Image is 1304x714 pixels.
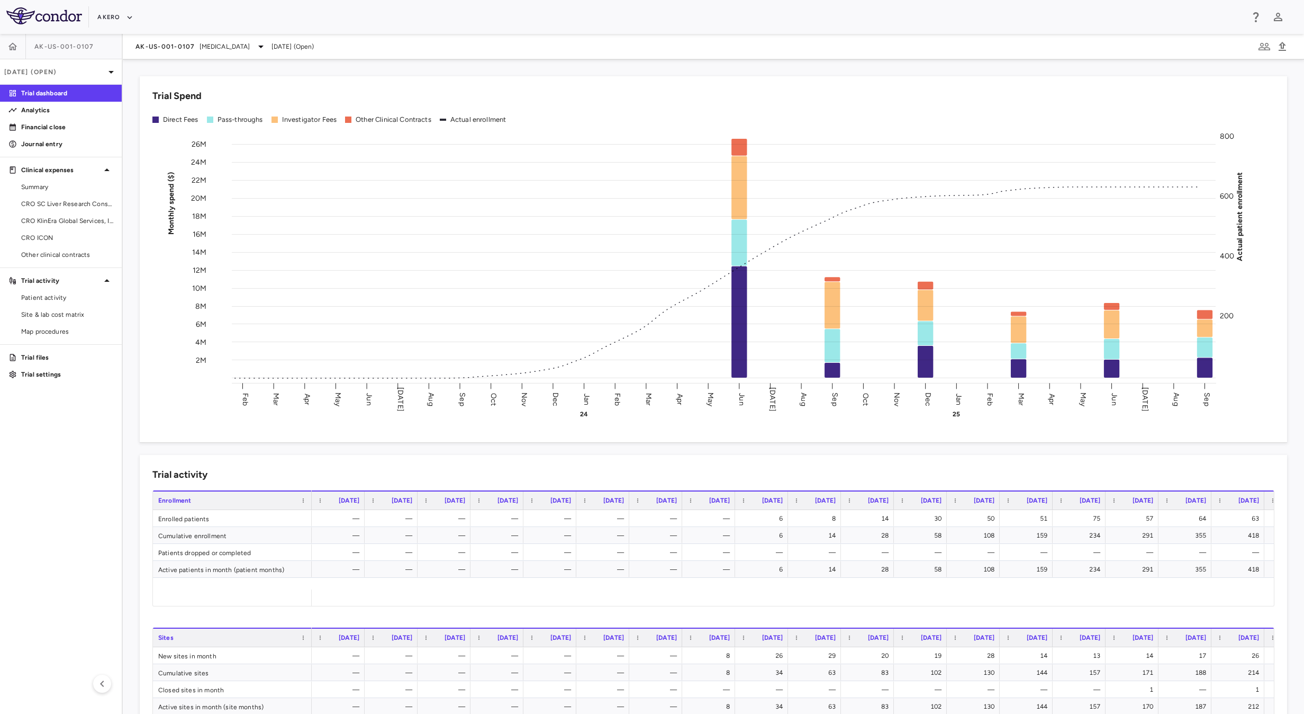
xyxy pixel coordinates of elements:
div: — [639,527,677,544]
div: 418 [1221,527,1259,544]
div: 144 [1009,664,1047,681]
div: — [427,681,465,698]
div: 8 [692,664,730,681]
text: [DATE] [396,387,405,412]
div: 63 [798,664,836,681]
text: Jun [365,393,374,405]
div: 188 [1168,664,1206,681]
div: Investigator Fees [282,115,337,124]
span: [DATE] (Open) [271,42,314,51]
span: [DATE] [1185,634,1206,641]
div: — [586,544,624,561]
tspan: 16M [193,230,206,239]
text: Mar [644,392,653,405]
text: May [1079,392,1088,406]
span: [DATE] [392,497,412,504]
span: [DATE] [1027,634,1047,641]
div: — [427,510,465,527]
div: 102 [903,664,941,681]
div: — [692,681,730,698]
div: — [321,561,359,578]
span: AK-US-001-0107 [34,42,94,51]
div: 234 [1062,527,1100,544]
div: 28 [850,561,889,578]
div: 14 [798,527,836,544]
h6: Trial activity [152,468,207,482]
div: — [533,664,571,681]
div: — [903,681,941,698]
p: Financial close [21,122,113,132]
p: [DATE] (Open) [4,67,105,77]
span: [DATE] [1238,634,1259,641]
div: — [533,681,571,698]
tspan: Monthly spend ($) [167,172,176,235]
text: Aug [427,392,436,406]
tspan: 14M [192,248,206,257]
p: Trial files [21,353,113,362]
tspan: 20M [191,194,206,203]
button: Akero [97,9,133,26]
tspan: 6M [196,320,206,329]
div: — [321,681,359,698]
span: Site & lab cost matrix [21,310,113,319]
div: — [427,664,465,681]
p: Trial settings [21,370,113,379]
div: — [639,664,677,681]
span: Sites [158,634,174,641]
div: — [798,681,836,698]
div: — [480,544,518,561]
div: 14 [798,561,836,578]
text: Nov [892,392,901,406]
div: 83 [850,664,889,681]
div: — [533,544,571,561]
div: 157 [1062,664,1100,681]
div: — [639,544,677,561]
div: — [1009,681,1047,698]
div: 6 [745,561,783,578]
span: [DATE] [762,634,783,641]
div: 34 [745,664,783,681]
p: Journal entry [21,139,113,149]
div: 234 [1062,561,1100,578]
text: Feb [985,392,994,405]
div: Direct Fees [163,115,198,124]
p: Trial dashboard [21,88,113,98]
div: — [374,647,412,664]
div: — [480,647,518,664]
span: [DATE] [497,497,518,504]
span: [DATE] [974,634,994,641]
div: Active patients in month (patient months) [153,561,312,577]
text: Oct [862,392,871,405]
div: — [639,510,677,527]
text: Feb [241,392,250,405]
div: — [745,681,783,698]
tspan: 18M [192,212,206,221]
div: — [480,561,518,578]
div: — [745,544,783,561]
div: 28 [850,527,889,544]
span: CRO KlinEra Global Services, Inc. [21,216,113,226]
div: 63 [1221,510,1259,527]
tspan: Actual patient enrollment [1235,172,1244,261]
div: — [533,510,571,527]
span: [DATE] [709,497,730,504]
tspan: 4M [195,338,206,347]
text: Dec [923,392,932,406]
div: 6 [745,510,783,527]
div: — [533,647,571,664]
tspan: 400 [1220,252,1234,261]
div: 130 [956,664,994,681]
img: logo-full-BYUhSk78.svg [6,7,82,24]
span: [DATE] [709,634,730,641]
span: [DATE] [815,497,836,504]
div: 50 [956,510,994,527]
div: Pass-throughs [218,115,263,124]
div: — [692,527,730,544]
text: Oct [489,392,498,405]
div: — [956,681,994,698]
div: — [374,561,412,578]
span: Enrollment [158,497,192,504]
tspan: 200 [1220,311,1234,320]
div: — [692,510,730,527]
div: 418 [1221,561,1259,578]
